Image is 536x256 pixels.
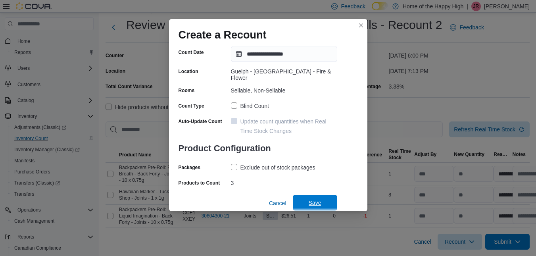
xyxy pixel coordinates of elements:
label: Products to Count [179,180,220,186]
label: Packages [179,164,200,171]
input: Press the down key to open a popover containing a calendar. [231,46,337,62]
div: Update count quantities when Real Time Stock Changes [240,117,337,136]
label: Rooms [179,87,195,94]
button: Save [293,195,337,211]
div: Guelph - [GEOGRAPHIC_DATA] - Fire & Flower [231,65,337,81]
span: Cancel [269,199,286,207]
div: Sellable, Non-Sellable [231,84,337,94]
h3: Product Configuration [179,136,337,161]
h1: Create a Recount [179,29,267,41]
div: Exclude out of stock packages [240,163,315,172]
div: 3 [231,177,337,186]
label: Location [179,68,198,75]
label: Count Date [179,49,204,56]
div: Blind Count [240,101,269,111]
button: Closes this modal window [356,21,366,30]
span: Save [309,199,321,207]
button: Cancel [266,195,290,211]
label: Auto-Update Count [179,118,222,125]
label: Count Type [179,103,204,109]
